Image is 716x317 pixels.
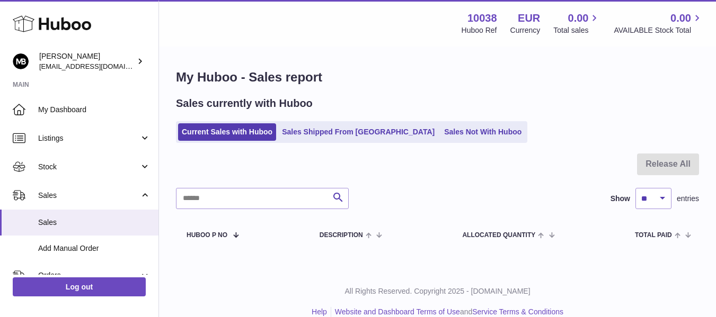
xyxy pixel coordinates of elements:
span: entries [677,194,699,204]
a: Log out [13,277,146,296]
img: hi@margotbardot.com [13,53,29,69]
h2: Sales currently with Huboo [176,96,313,111]
span: Total sales [553,25,600,35]
span: 0.00 [568,11,589,25]
a: Current Sales with Huboo [178,123,276,141]
span: Orders [38,270,139,280]
a: 0.00 Total sales [553,11,600,35]
span: Add Manual Order [38,243,151,253]
h1: My Huboo - Sales report [176,69,699,86]
div: [PERSON_NAME] [39,51,135,71]
span: Sales [38,218,151,228]
div: Currency [510,25,541,35]
div: Huboo Ref [462,25,497,35]
a: Website and Dashboard Terms of Use [335,307,460,316]
span: My Dashboard [38,105,151,115]
p: All Rights Reserved. Copyright 2025 - [DOMAIN_NAME] [167,286,708,296]
span: Sales [38,191,139,201]
a: Help [312,307,327,316]
span: AVAILABLE Stock Total [614,25,703,35]
a: Sales Shipped From [GEOGRAPHIC_DATA] [278,123,438,141]
span: Total paid [635,232,672,239]
li: and [331,307,563,317]
strong: EUR [518,11,540,25]
a: Sales Not With Huboo [440,123,525,141]
a: Service Terms & Conditions [472,307,563,316]
label: Show [611,194,630,204]
strong: 10038 [467,11,497,25]
span: 0.00 [670,11,691,25]
span: Huboo P no [187,232,227,239]
a: 0.00 AVAILABLE Stock Total [614,11,703,35]
span: Listings [38,133,139,143]
span: [EMAIL_ADDRESS][DOMAIN_NAME] [39,62,156,70]
span: Description [320,232,363,239]
span: Stock [38,162,139,172]
span: ALLOCATED Quantity [462,232,535,239]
